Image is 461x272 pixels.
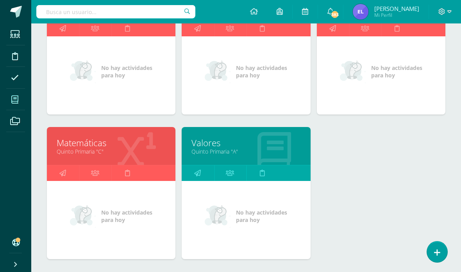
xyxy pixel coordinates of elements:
img: no_activities_small.png [205,204,230,228]
img: ef35b1a0aae168ecd22398b5b60057ec.png [353,4,368,20]
span: No hay actividades para hoy [371,64,422,79]
img: no_activities_small.png [340,60,366,83]
a: Quinto Primaria "A" [191,148,300,155]
a: Quinto Primaria "C" [57,148,166,155]
img: no_activities_small.png [205,60,230,83]
span: [PERSON_NAME] [374,5,419,13]
span: No hay actividades para hoy [101,209,152,224]
a: Valores [191,137,300,149]
span: Mi Perfil [374,12,419,18]
input: Busca un usuario... [36,5,195,18]
img: no_activities_small.png [70,204,96,228]
span: 383 [331,10,339,19]
img: no_activities_small.png [70,60,96,83]
span: No hay actividades para hoy [101,64,152,79]
span: No hay actividades para hoy [236,209,287,224]
a: Matemáticas [57,137,166,149]
span: No hay actividades para hoy [236,64,287,79]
